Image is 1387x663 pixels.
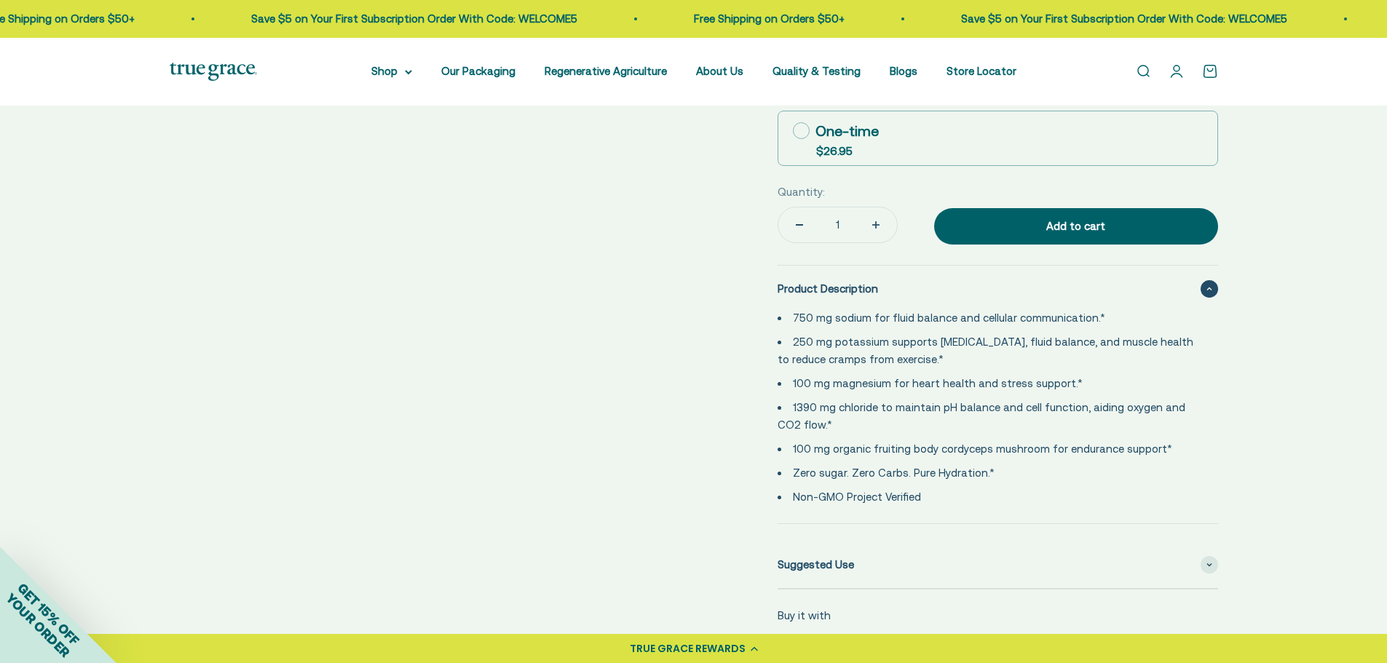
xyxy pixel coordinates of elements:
div: TRUE GRACE REWARDS [630,641,746,656]
span: YOUR ORDER [3,590,73,660]
label: Quantity: [778,183,825,201]
button: Increase quantity [855,207,897,242]
li: 100 mg organic fruiting body cordyceps mushroom for endurance support* [778,440,1201,458]
a: About Us [696,65,743,77]
p: Save $5 on Your First Subscription Order With Code: WELCOME5 [227,10,553,28]
span: Product Description [778,280,878,298]
span: Suggested Use [778,556,854,573]
a: Free Shipping on Orders $50+ [670,12,821,25]
li: 100 mg magnesium for heart health and stress support.* [778,375,1201,392]
summary: Product Description [778,266,1218,312]
summary: Suggested Use [778,541,1218,588]
li: Non-GMO Project Verified [778,488,1201,506]
li: 750 mg sodium for fluid balance and cellular communication.* [778,309,1201,327]
a: Regenerative Agriculture [545,65,667,77]
li: Zero sugar. Zero Carbs. Pure Hydration.* [778,464,1201,482]
li: 250 mg potassium supports [MEDICAL_DATA], fluid balance, and muscle health to reduce cramps from ... [778,333,1201,368]
div: Add to cart [963,218,1189,235]
p: Save $5 on Your First Subscription Order With Code: WELCOME5 [937,10,1263,28]
button: Decrease quantity [778,207,821,242]
li: 1390 mg chloride to maintain pH balance and cell function, aiding oxygen and CO2 flow.* [778,399,1201,434]
span: GET 15% OFF [15,580,82,648]
a: Our Packaging [441,65,515,77]
a: Blogs [890,65,917,77]
button: Add to cart [934,208,1218,245]
summary: Shop [371,63,412,80]
a: Quality & Testing [772,65,861,77]
p: Buy it with [778,607,831,624]
a: Store Locator [947,65,1016,77]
